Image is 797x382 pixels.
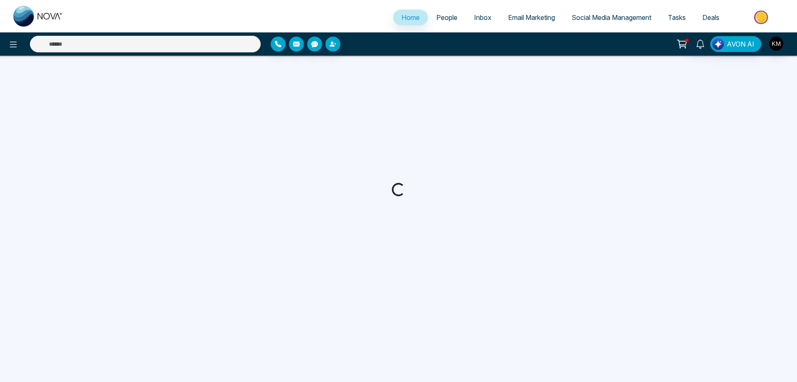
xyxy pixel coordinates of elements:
a: Social Media Management [563,10,660,25]
a: People [428,10,466,25]
span: Home [401,13,420,22]
span: People [436,13,457,22]
span: Deals [702,13,719,22]
span: AVON AI [727,39,754,49]
a: Deals [694,10,728,25]
span: Email Marketing [508,13,555,22]
img: Market-place.gif [732,8,792,27]
a: Home [393,10,428,25]
a: Tasks [660,10,694,25]
span: Social Media Management [572,13,651,22]
a: Inbox [466,10,500,25]
img: Nova CRM Logo [13,6,63,27]
span: Tasks [668,13,686,22]
img: User Avatar [769,37,783,51]
a: Email Marketing [500,10,563,25]
img: Lead Flow [712,38,724,50]
span: Inbox [474,13,491,22]
button: AVON AI [710,36,761,52]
